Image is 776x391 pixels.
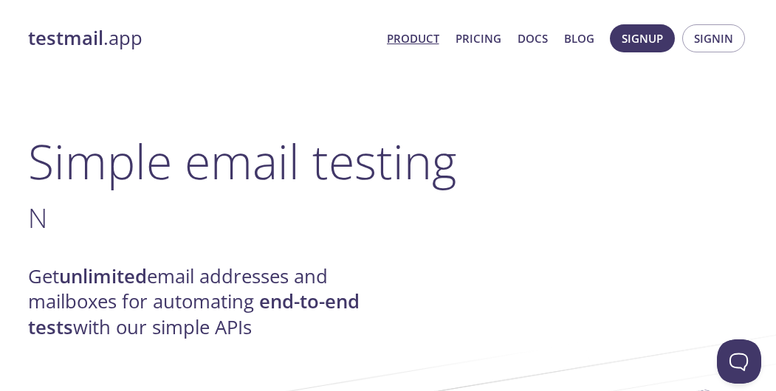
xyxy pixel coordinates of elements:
button: Signin [682,24,745,52]
a: Blog [564,29,594,48]
h1: Simple email testing [28,133,749,190]
strong: unlimited [59,263,147,289]
strong: testmail [28,25,103,51]
a: Product [387,29,439,48]
span: N [28,199,47,236]
a: testmail.app [28,26,375,51]
iframe: Help Scout Beacon - Open [717,339,761,384]
h4: Get email addresses and mailboxes for automating with our simple APIs [28,264,388,340]
button: Signup [610,24,675,52]
a: Pricing [456,29,501,48]
strong: end-to-end tests [28,288,360,339]
a: Docs [518,29,548,48]
span: Signup [622,29,663,48]
span: Signin [694,29,733,48]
